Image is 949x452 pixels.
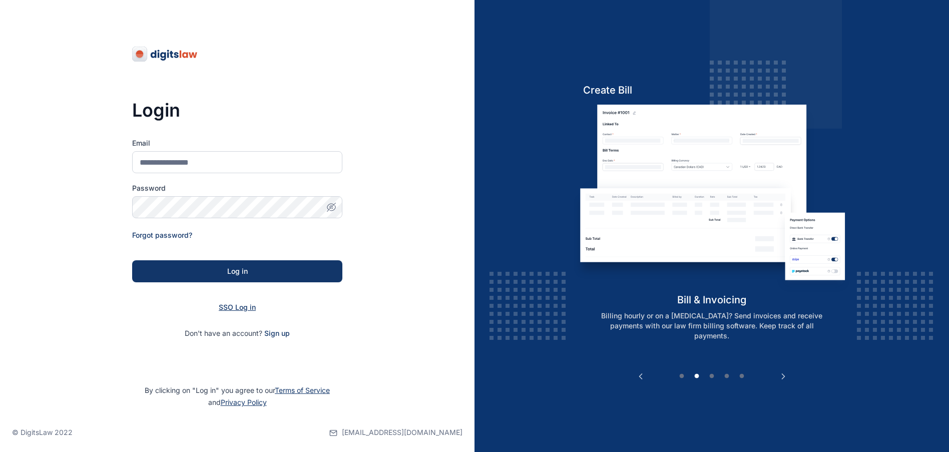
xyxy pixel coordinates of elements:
h5: bill & invoicing [573,293,851,307]
button: Log in [132,260,342,282]
a: Sign up [264,329,290,337]
h3: Login [132,100,342,120]
a: Forgot password? [132,231,192,239]
a: Terms of Service [275,386,330,394]
a: SSO Log in [219,303,256,311]
p: By clicking on "Log in" you agree to our [12,384,462,408]
p: © DigitsLaw 2022 [12,427,73,437]
p: Don't have an account? [132,328,342,338]
button: 3 [707,371,717,381]
p: Billing hourly or on a [MEDICAL_DATA]? Send invoices and receive payments with our law firm billi... [584,311,840,341]
div: Log in [148,266,326,276]
span: and [208,398,267,406]
img: bill-and-invoicin [573,105,851,292]
button: 5 [737,371,747,381]
button: 4 [722,371,732,381]
span: [EMAIL_ADDRESS][DOMAIN_NAME] [342,427,462,437]
img: digitslaw-logo [132,46,198,62]
button: Previous [636,371,646,381]
a: Privacy Policy [221,398,267,406]
button: 1 [677,371,687,381]
button: 2 [692,371,702,381]
h5: Create Bill [573,83,851,97]
span: Sign up [264,328,290,338]
button: Next [778,371,788,381]
label: Password [132,183,342,193]
label: Email [132,138,342,148]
